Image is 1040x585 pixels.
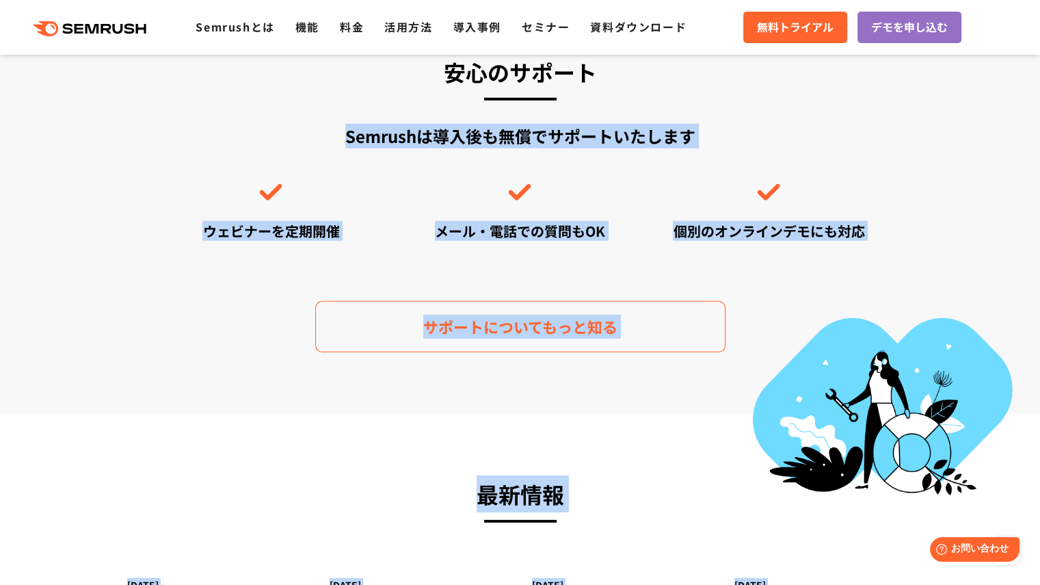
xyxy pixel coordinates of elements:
[295,18,319,35] a: 機能
[757,18,834,36] span: 無料トライアル
[196,18,274,35] a: Semrushとは
[918,532,1025,570] iframe: Help widget launcher
[340,18,364,35] a: 料金
[127,476,914,512] h3: 最新情報
[161,53,879,90] h3: 安心のサポート
[410,221,630,241] div: メール・電話での質問もOK
[522,18,570,35] a: セミナー
[658,221,879,241] div: 個別のオンラインデモにも対応
[384,18,432,35] a: 活用方法
[453,18,501,35] a: 導入事例
[871,18,948,36] span: デモを申し込む
[857,12,961,43] a: デモを申し込む
[423,315,617,339] span: サポートについてもっと知る
[161,221,382,241] div: ウェビナーを定期開催
[743,12,847,43] a: 無料トライアル
[590,18,686,35] a: 資料ダウンロード
[161,124,879,241] div: Semrushは導入後も無償でサポートいたします
[315,301,725,352] a: サポートについてもっと知る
